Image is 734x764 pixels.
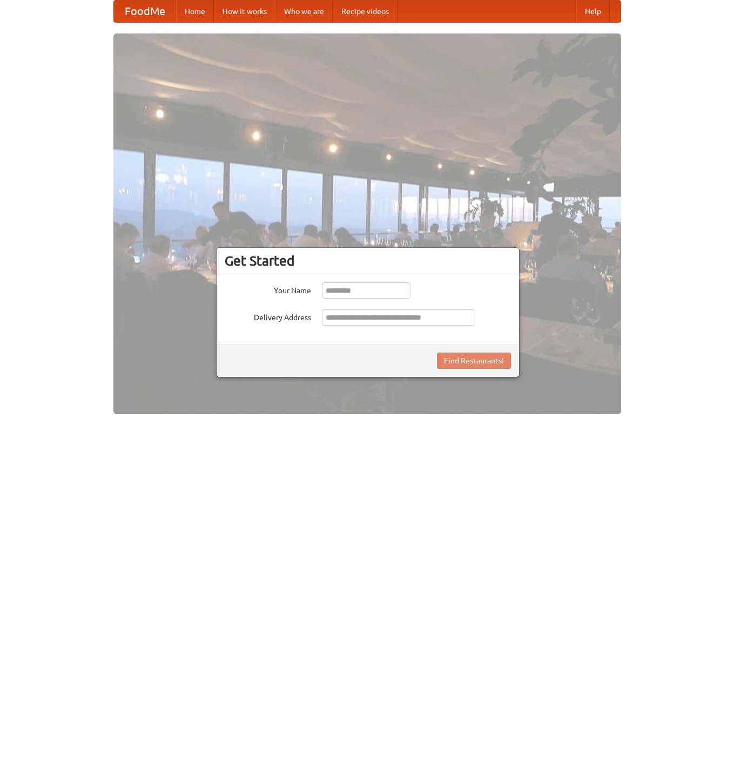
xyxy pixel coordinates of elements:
[176,1,214,22] a: Home
[275,1,333,22] a: Who we are
[437,353,511,369] button: Find Restaurants!
[333,1,398,22] a: Recipe videos
[214,1,275,22] a: How it works
[576,1,610,22] a: Help
[225,253,511,269] h3: Get Started
[114,1,176,22] a: FoodMe
[225,309,311,323] label: Delivery Address
[225,282,311,296] label: Your Name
